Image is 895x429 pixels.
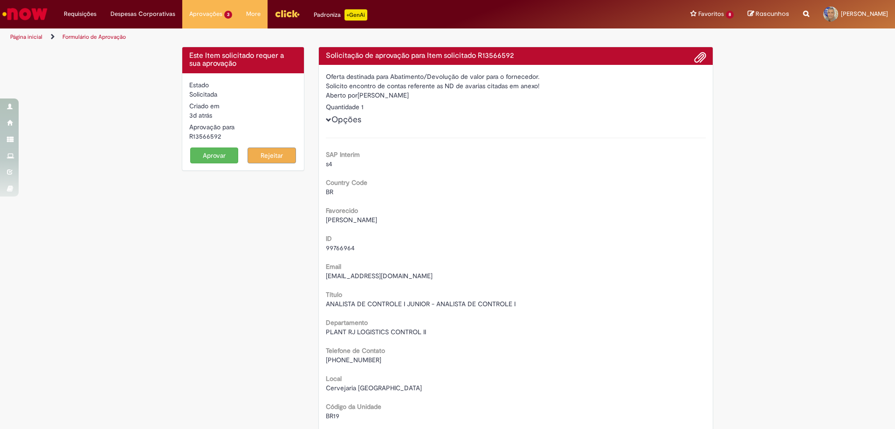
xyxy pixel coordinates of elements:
[326,216,377,224] span: [PERSON_NAME]
[189,80,209,90] label: Estado
[189,90,297,99] div: Solicitada
[326,91,706,102] div: [PERSON_NAME]
[344,9,367,21] p: +GenAi
[189,101,220,111] label: Criado em
[326,356,381,364] span: [PHONE_NUMBER]
[326,52,706,60] h4: Solicitação de aprovação para Item solicitado R13566592
[756,9,789,18] span: Rascunhos
[7,28,590,46] ul: Trilhas de página
[326,102,706,112] div: Quantidade 1
[326,81,706,91] div: Solicito encontro de contas referente as ND de avarias citadas em anexo!
[275,7,300,21] img: click_logo_yellow_360x200.png
[189,132,297,141] div: R13566592
[326,384,422,392] span: Cervejaria [GEOGRAPHIC_DATA]
[326,188,333,196] span: BR
[326,290,342,299] b: Título
[64,9,96,19] span: Requisições
[190,148,239,163] button: Aprovar
[326,150,360,159] b: SAP Interim
[326,72,706,81] div: Oferta destinada para Abatimento/Devolução de valor para o fornecedor.
[189,111,297,120] div: 26/09/2025 15:03:50
[248,148,296,163] button: Rejeitar
[10,33,42,41] a: Página inicial
[326,374,342,383] b: Local
[326,300,516,308] span: ANALISTA DE CONTROLE I JUNIOR - ANALISTA DE CONTROLE I
[326,91,358,100] label: Aberto por
[841,10,888,18] span: [PERSON_NAME]
[326,272,433,280] span: [EMAIL_ADDRESS][DOMAIN_NAME]
[698,9,724,19] span: Favoritos
[326,234,332,243] b: ID
[110,9,175,19] span: Despesas Corporativas
[326,412,339,420] span: BR19
[326,178,367,187] b: Country Code
[326,346,385,355] b: Telefone de Contato
[326,318,368,327] b: Departamento
[314,9,367,21] div: Padroniza
[189,122,234,132] label: Aprovação para
[326,160,332,168] span: s4
[62,33,126,41] a: Formulário de Aprovação
[189,111,212,120] span: 3d atrás
[1,5,49,23] img: ServiceNow
[326,206,358,215] b: Favorecido
[189,9,222,19] span: Aprovações
[246,9,261,19] span: More
[326,328,426,336] span: PLANT RJ LOGISTICS CONTROL II
[726,11,734,19] span: 8
[189,111,212,120] time: 26/09/2025 15:03:50
[224,11,232,19] span: 3
[326,262,341,271] b: Email
[189,52,297,68] h4: Este Item solicitado requer a sua aprovação
[326,244,355,252] span: 99766964
[326,402,381,411] b: Código da Unidade
[748,10,789,19] a: Rascunhos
